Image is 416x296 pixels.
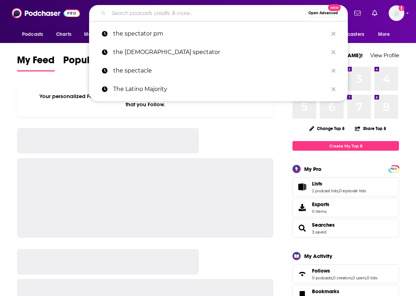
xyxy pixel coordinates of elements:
span: Monitoring [84,29,109,39]
button: Show profile menu [389,5,404,21]
span: My Feed [17,54,55,70]
a: PRO [389,166,398,171]
input: Search podcasts, credits, & more... [109,7,305,19]
a: the spectacle [89,61,348,80]
span: Lists [312,181,322,187]
span: Podcasts [22,29,43,39]
p: The Latino Majority [113,80,328,98]
a: Show notifications dropdown [351,7,363,19]
span: Bookmarks [312,288,339,295]
a: 0 users [352,275,366,280]
button: Open AdvancedNew [305,9,341,17]
button: open menu [79,28,119,41]
a: 0 podcasts [312,275,332,280]
button: open menu [325,28,374,41]
a: the spectator pm [89,25,348,43]
a: Show notifications dropdown [369,7,380,19]
a: 0 episode lists [339,188,366,193]
a: Lists [295,182,309,192]
a: Exports [292,198,399,217]
span: Follows [292,264,399,284]
span: Searches [292,219,399,238]
a: Lists [312,181,366,187]
span: , [332,275,333,280]
p: the spectator pm [113,25,328,43]
a: Searches [312,222,335,228]
a: 2 podcast lists [312,188,338,193]
div: Your personalized Feed is curated based on the Podcasts, Creators, Users, and Lists that you Follow. [17,84,273,117]
span: Exports [312,201,329,208]
a: Charts [51,28,76,41]
button: open menu [17,28,52,41]
span: 0 items [312,209,329,214]
img: Podchaser - Follow, Share and Rate Podcasts [12,6,80,20]
div: Search podcasts, credits, & more... [89,5,348,21]
a: Follows [312,268,377,274]
span: Logged in as mresewehr [389,5,404,21]
a: Popular Feed [63,54,124,71]
a: Create My Top 8 [292,141,399,151]
span: Charts [56,29,71,39]
a: 3 saved [312,230,326,235]
button: open menu [373,28,399,41]
span: New [328,4,341,11]
div: My Activity [304,253,332,259]
p: the american spectator [113,43,328,61]
a: 0 creators [333,275,352,280]
a: Searches [295,223,309,233]
a: My Feed [17,54,55,71]
button: Share Top 8 [355,122,387,135]
span: , [352,275,352,280]
a: Follows [295,269,309,279]
button: Change Top 8 [305,124,349,133]
span: More [378,29,390,39]
a: 0 lists [367,275,377,280]
span: PRO [389,166,398,172]
span: , [366,275,367,280]
span: Follows [312,268,330,274]
div: My Pro [304,166,322,172]
span: Lists [292,177,399,197]
span: Open Advanced [308,11,338,15]
a: the [DEMOGRAPHIC_DATA] spectator [89,43,348,61]
a: Bookmarks [312,288,354,295]
a: View Profile [370,52,399,59]
a: The Latino Majority [89,80,348,98]
span: Exports [295,203,309,212]
span: Popular Feed [63,54,124,70]
p: the spectacle [113,61,328,80]
svg: Add a profile image [399,5,404,11]
img: User Profile [389,5,404,21]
